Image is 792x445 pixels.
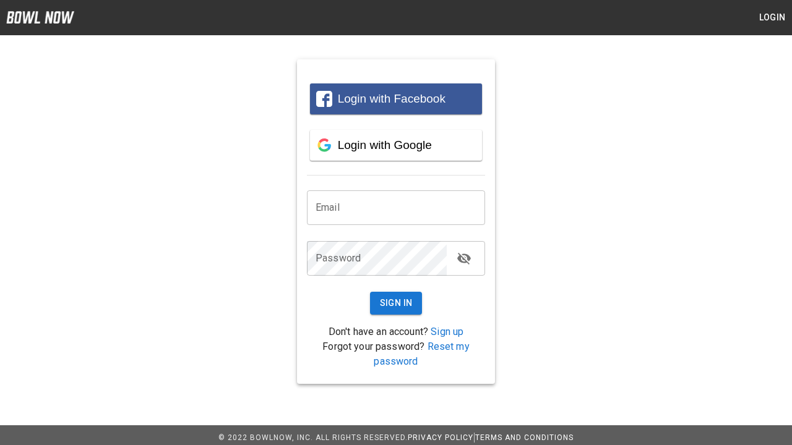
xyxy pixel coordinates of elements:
[6,11,74,23] img: logo
[452,246,476,271] button: toggle password visibility
[370,292,423,315] button: Sign In
[307,339,485,369] p: Forgot your password?
[338,138,432,151] span: Login with Google
[408,433,473,442] a: Privacy Policy
[475,433,574,442] a: Terms and Conditions
[307,324,485,339] p: Don't have an account?
[752,6,792,29] button: Login
[218,433,408,442] span: © 2022 BowlNow, Inc. All Rights Reserved.
[310,83,482,114] button: Login with Facebook
[310,130,482,161] button: Login with Google
[431,326,463,337] a: Sign up
[374,341,469,367] a: Reset my password
[338,92,445,105] span: Login with Facebook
